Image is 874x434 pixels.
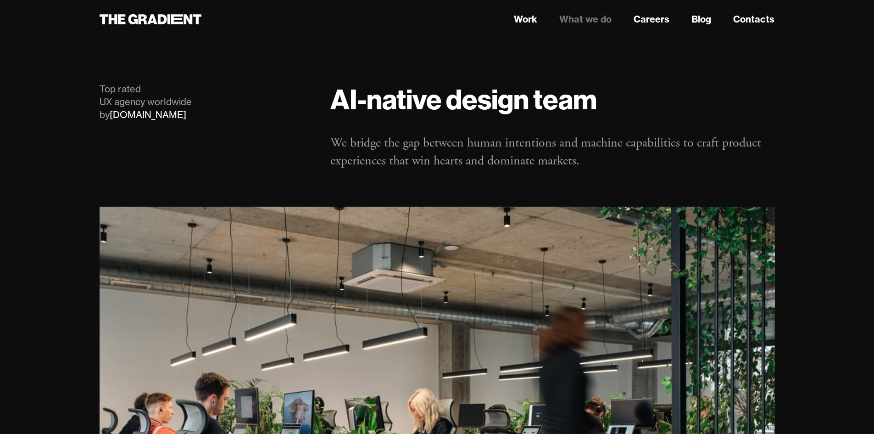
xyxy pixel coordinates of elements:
[733,12,774,26] a: Contacts
[634,12,669,26] a: Careers
[691,12,711,26] a: Blog
[330,134,774,170] p: We bridge the gap between human intentions and machine capabilities to craft product experiences ...
[100,83,312,121] div: Top rated UX agency worldwide by
[559,12,612,26] a: What we do
[110,109,186,120] a: [DOMAIN_NAME]
[514,12,537,26] a: Work
[330,83,774,116] h1: AI-native design team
